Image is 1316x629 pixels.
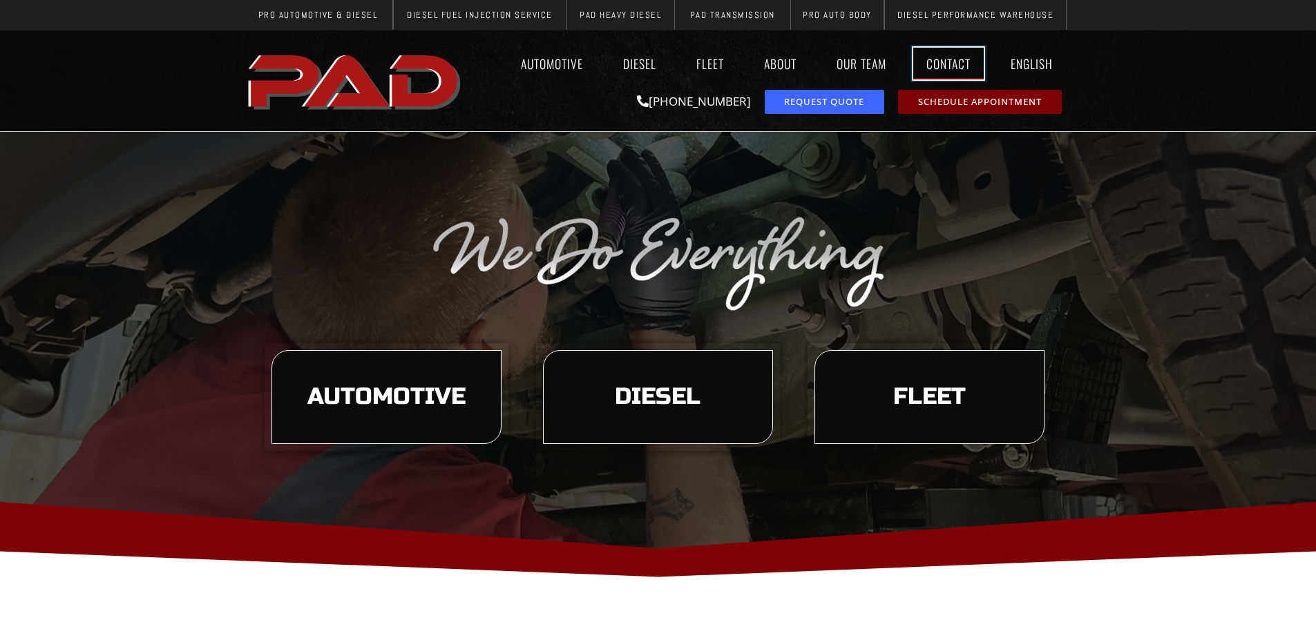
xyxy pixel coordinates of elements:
[244,43,468,118] img: The image shows the word "PAD" in bold, red, uppercase letters with a slight shadow effect.
[913,48,984,79] a: Contact
[271,350,502,444] a: learn more about our automotive services
[683,48,737,79] a: Fleet
[893,385,966,409] span: Fleet
[407,10,553,19] span: Diesel Fuel Injection Service
[765,90,884,114] a: request a service or repair quote
[610,48,669,79] a: Diesel
[823,48,899,79] a: Our Team
[803,10,872,19] span: Pro Auto Body
[918,97,1042,106] span: Schedule Appointment
[244,43,468,118] a: pro automotive and diesel home page
[430,211,886,313] img: The image displays the phrase "We Do Everything" in a silver, cursive font on a transparent backg...
[814,350,1045,444] a: learn more about our fleet services
[751,48,810,79] a: About
[258,10,378,19] span: Pro Automotive & Diesel
[784,97,864,106] span: Request Quote
[543,350,773,444] a: learn more about our diesel services
[998,48,1073,79] a: English
[468,48,1073,79] nav: Menu
[690,10,775,19] span: PAD Transmission
[307,385,466,409] span: Automotive
[637,93,751,109] a: [PHONE_NUMBER]
[898,90,1062,114] a: schedule repair or service appointment
[580,10,661,19] span: PAD Heavy Diesel
[508,48,596,79] a: Automotive
[615,385,700,409] span: Diesel
[897,10,1053,19] span: Diesel Performance Warehouse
